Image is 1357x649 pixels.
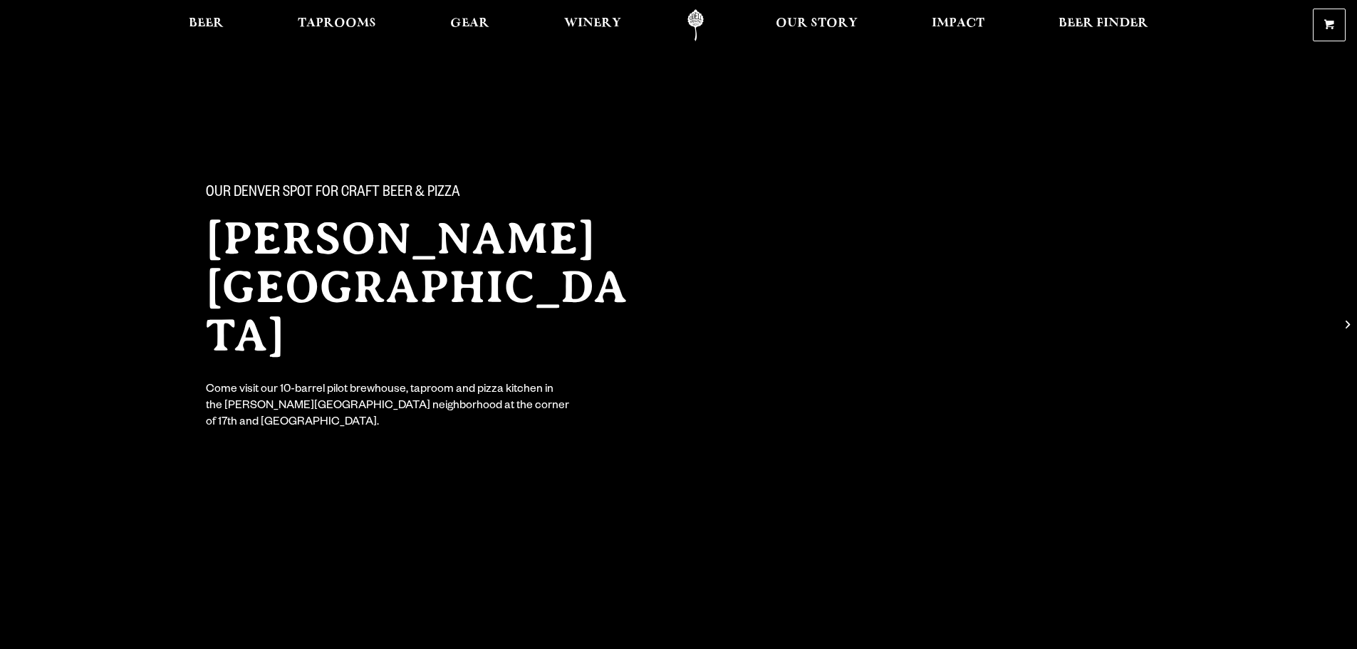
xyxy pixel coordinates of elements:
h2: [PERSON_NAME][GEOGRAPHIC_DATA] [206,214,650,360]
a: Beer [180,9,233,41]
a: Winery [555,9,630,41]
div: Come visit our 10-barrel pilot brewhouse, taproom and pizza kitchen in the [PERSON_NAME][GEOGRAPH... [206,383,571,432]
span: Beer Finder [1059,18,1148,29]
span: Beer [189,18,224,29]
a: Our Story [766,9,867,41]
a: Beer Finder [1049,9,1158,41]
span: Our Story [776,18,858,29]
a: Impact [922,9,994,41]
span: Winery [564,18,621,29]
span: Our Denver spot for craft beer & pizza [206,185,460,203]
span: Taprooms [298,18,376,29]
a: Taprooms [288,9,385,41]
span: Gear [450,18,489,29]
a: Gear [441,9,499,41]
a: Odell Home [669,9,722,41]
span: Impact [932,18,984,29]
